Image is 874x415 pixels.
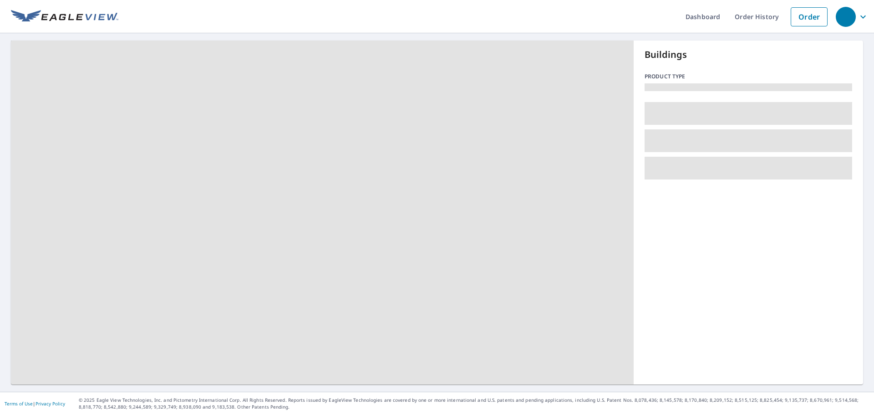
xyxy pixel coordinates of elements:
img: EV Logo [11,10,118,24]
p: Buildings [645,48,852,61]
p: © 2025 Eagle View Technologies, Inc. and Pictometry International Corp. All Rights Reserved. Repo... [79,397,869,410]
a: Order [791,7,828,26]
p: | [5,401,65,406]
p: Product type [645,72,852,81]
a: Privacy Policy [36,400,65,407]
a: Terms of Use [5,400,33,407]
